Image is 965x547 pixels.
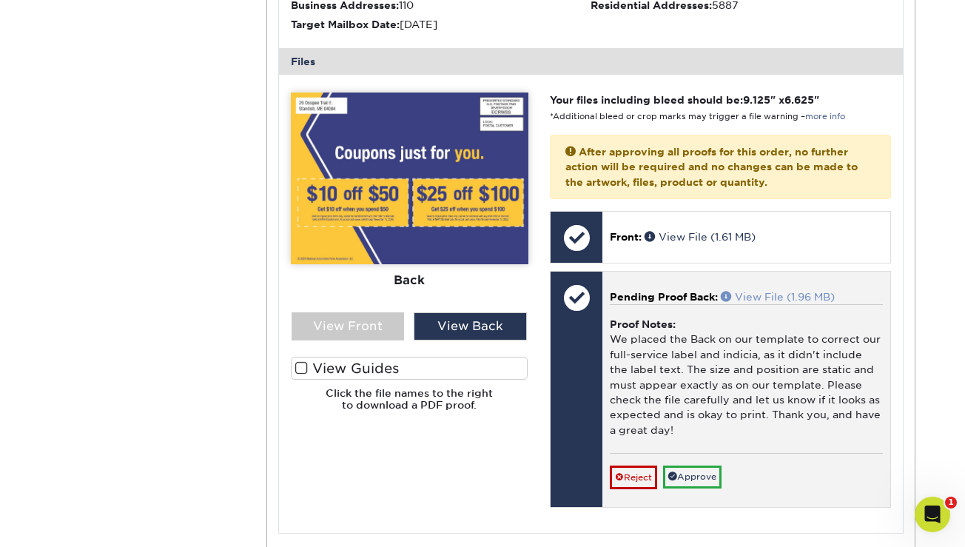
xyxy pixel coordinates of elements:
strong: Your files including bleed should be: " x " [550,94,819,106]
strong: After approving all proofs for this order, no further action will be required and no changes can ... [565,146,858,188]
label: View Guides [291,357,528,380]
a: View File (1.61 MB) [645,231,756,243]
span: Pending Proof Back: [610,291,718,303]
div: Files [279,48,904,75]
h6: Click the file names to the right to download a PDF proof. [291,387,528,423]
span: 9.125 [743,94,770,106]
a: Reject [610,466,657,489]
div: View Front [292,312,405,340]
div: [DATE] [291,17,591,32]
span: 1 [945,497,957,509]
iframe: Intercom live chat [915,497,950,532]
strong: Proof Notes: [610,318,676,330]
div: We placed the Back on our template to correct our full-service label and indicia, as it didn't in... [610,304,883,453]
span: 6.625 [784,94,814,106]
span: Front: [610,231,642,243]
strong: Target Mailbox Date: [291,19,400,30]
small: *Additional bleed or crop marks may trigger a file warning – [550,112,845,121]
a: Approve [663,466,722,489]
div: View Back [414,312,527,340]
div: Back [291,265,528,298]
a: more info [805,112,845,121]
a: View File (1.96 MB) [721,291,835,303]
